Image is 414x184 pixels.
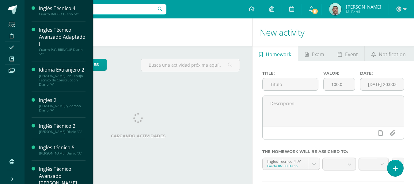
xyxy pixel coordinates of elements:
[39,66,85,73] div: Idioma Extranjero 2
[39,144,85,151] div: Inglés técnico 5
[39,48,85,56] div: Cuarto P.C. BiliNGÜE Diario "A"
[39,66,85,86] a: Idioma Extranjero 2[PERSON_NAME]. en Dibujo Técnico de Construcción Diario "A"
[331,46,364,61] a: Event
[298,46,331,61] a: Exam
[312,8,318,15] span: 11
[346,4,381,10] span: [PERSON_NAME]
[266,47,291,62] span: Homework
[39,97,85,112] a: Ingles 2[PERSON_NAME] y Admon Diario "A"
[360,78,404,90] input: Fecha de entrega
[312,47,324,62] span: Exam
[263,158,320,170] a: Inglés Técnico 4 'A'Cuarto BACCO Diario
[39,5,85,12] div: Inglés Técnico 4
[360,71,404,76] label: Date:
[345,47,358,62] span: Event
[346,9,381,14] span: Mi Perfil
[262,71,319,76] label: Title:
[39,123,85,134] a: Inglés Técnico 2[PERSON_NAME] Diario "A"
[324,78,355,90] input: Puntos máximos
[379,47,406,62] span: Notification
[39,97,85,104] div: Ingles 2
[37,134,240,138] label: Cargando actividades
[39,12,85,16] div: Cuarto BACCO Diario "A"
[267,164,303,168] div: Cuarto BACCO Diario
[263,78,318,90] input: Título
[39,74,85,87] div: [PERSON_NAME]. en Dibujo Técnico de Construcción Diario "A"
[262,149,404,154] label: The homework will be assigned to:
[267,158,303,164] div: Inglés Técnico 4 'A'
[39,130,85,134] div: [PERSON_NAME] Diario "A"
[32,18,245,46] h1: Activities
[260,18,407,46] h1: New activity
[39,5,85,16] a: Inglés Técnico 4Cuarto BACCO Diario "A"
[39,26,85,48] div: Ingles Técnico Avanzado Adaptado I
[365,46,412,61] a: Notification
[28,4,166,14] input: Search a user…
[141,59,239,71] input: Busca una actividad próxima aquí...
[39,151,85,155] div: [PERSON_NAME] Diario "A"
[39,123,85,130] div: Inglés Técnico 2
[39,144,85,155] a: Inglés técnico 5[PERSON_NAME] Diario "A"
[329,3,341,15] img: 11ab1357778c86df3579680d15616586.png
[39,104,85,112] div: [PERSON_NAME] y Admon Diario "A"
[323,71,355,76] label: Valor:
[253,46,298,61] a: Homework
[39,26,85,56] a: Ingles Técnico Avanzado Adaptado ICuarto P.C. BiliNGÜE Diario "A"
